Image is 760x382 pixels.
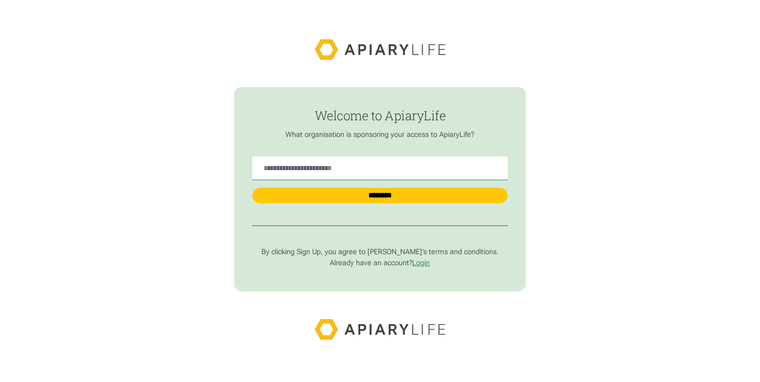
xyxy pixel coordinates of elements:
h1: Welcome to ApiaryLife [252,109,507,123]
a: Login [412,259,430,267]
p: Already have an account? [252,259,507,268]
p: What organisation is sponsoring your access to ApiaryLife? [252,130,507,139]
p: By clicking Sign Up, you agree to [PERSON_NAME]’s terms and conditions. [252,248,507,257]
form: find-employer [234,87,525,291]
